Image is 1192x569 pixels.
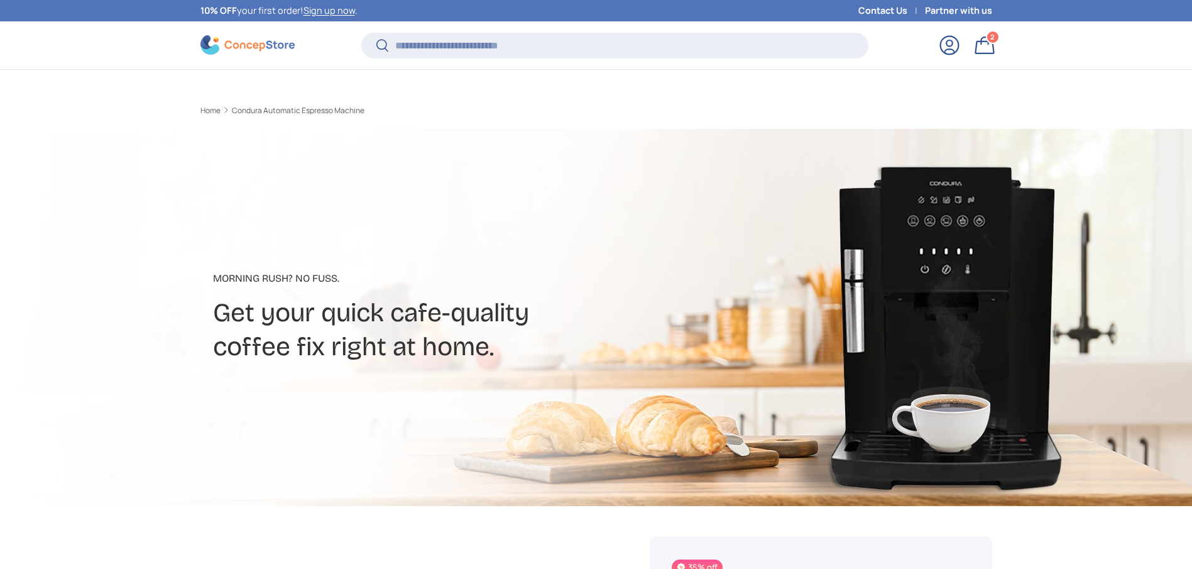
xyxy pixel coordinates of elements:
[200,35,295,55] img: ConcepStore
[200,4,358,18] p: your first order! .
[990,32,995,41] span: 2
[200,107,221,114] a: Home
[303,4,355,16] a: Sign up now
[925,4,992,18] a: Partner with us
[213,271,696,286] p: Morning rush? No fuss.
[213,296,696,364] h2: Get your quick cafe-quality coffee fix right at home.
[858,4,925,18] a: Contact Us
[200,105,620,116] nav: Breadcrumbs
[232,107,364,114] a: Condura Automatic Espresso Machine
[200,4,237,16] strong: 10% OFF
